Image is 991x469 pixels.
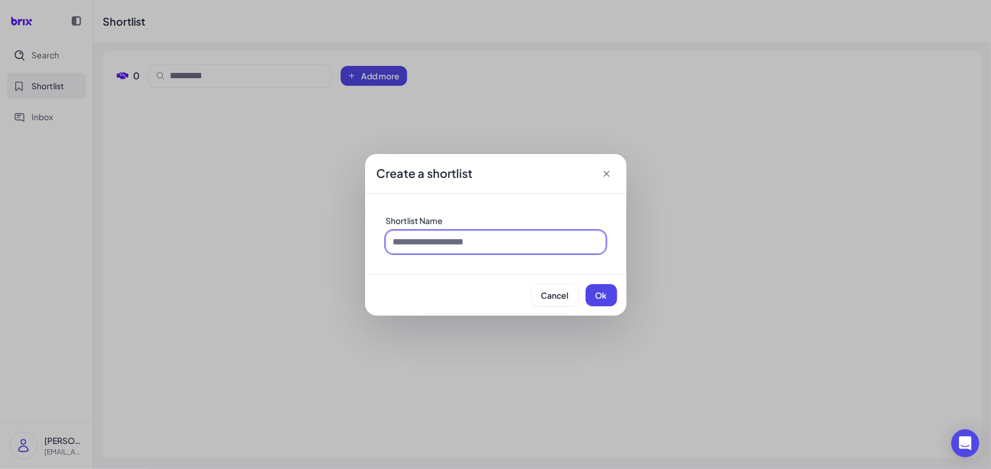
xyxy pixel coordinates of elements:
[386,215,605,226] div: Shortlist Name
[596,290,607,300] span: Ok
[541,290,569,300] span: Cancel
[377,165,473,181] span: Create a shortlist
[586,284,617,306] button: Ok
[531,284,579,306] button: Cancel
[951,429,979,457] div: Open Intercom Messenger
